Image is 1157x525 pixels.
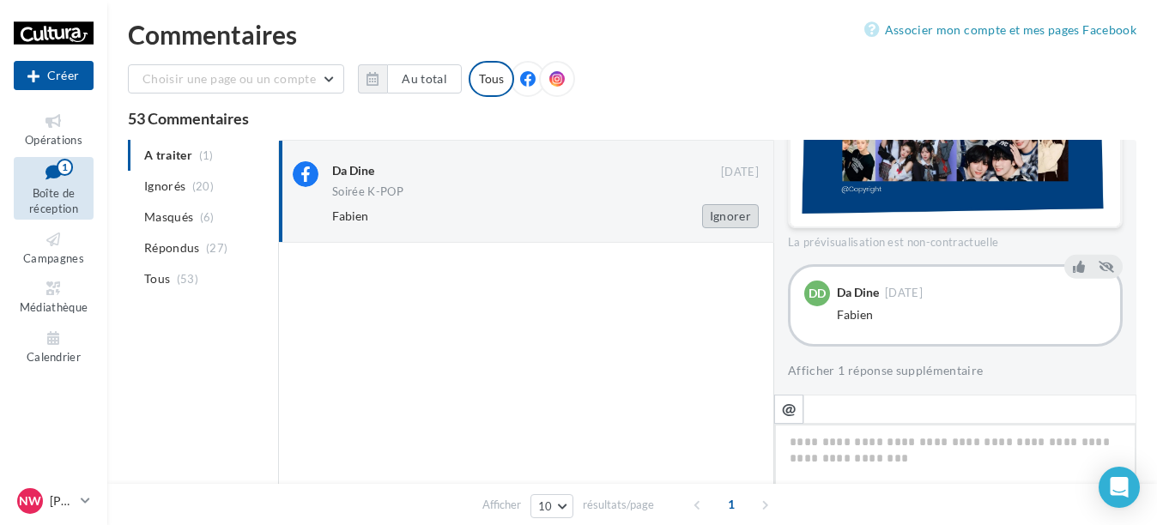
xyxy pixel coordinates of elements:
[144,178,185,195] span: Ignorés
[206,241,227,255] span: (27)
[128,21,1136,47] div: Commentaires
[358,64,462,94] button: Au total
[14,61,94,90] button: Créer
[469,61,514,97] div: Tous
[1099,467,1140,508] div: Open Intercom Messenger
[14,61,94,90] div: Nouvelle campagne
[14,325,94,367] a: Calendrier
[144,270,170,287] span: Tous
[583,497,654,513] span: résultats/page
[782,401,797,416] i: @
[809,285,826,302] span: DD
[702,204,759,228] button: Ignorer
[144,239,200,256] span: Répondus
[332,162,374,179] div: Da Dine
[192,179,214,193] span: (20)
[142,71,316,86] span: Choisir une page ou un compte
[50,492,74,510] p: [PERSON_NAME]
[538,499,553,513] span: 10
[788,228,1123,250] div: La prévisualisation est non-contractuelle
[177,272,198,286] span: (53)
[144,208,193,226] span: Masqués
[14,108,94,150] a: Opérations
[20,300,88,314] span: Médiathèque
[788,360,984,381] button: Afficher 1 réponse supplémentaire
[57,159,73,176] div: 1
[25,133,82,147] span: Opérations
[721,165,759,180] span: [DATE]
[19,492,41,510] span: NW
[27,350,81,364] span: Calendrier
[14,226,94,269] a: Campagnes
[837,287,879,299] div: Da Dine
[128,111,1136,126] div: 53 Commentaires
[530,494,574,518] button: 10
[14,485,94,517] a: NW [PERSON_NAME]
[774,395,803,424] button: @
[332,208,368,223] span: Fabien
[718,491,745,518] span: 1
[128,64,344,94] button: Choisir une page ou un compte
[23,251,84,265] span: Campagnes
[885,287,923,299] span: [DATE]
[837,306,1106,323] div: Fabien
[387,64,462,94] button: Au total
[482,497,521,513] span: Afficher
[29,186,78,216] span: Boîte de réception
[14,275,94,317] a: Médiathèque
[200,210,215,224] span: (6)
[14,157,94,220] a: Boîte de réception1
[864,20,1136,40] a: Associer mon compte et mes pages Facebook
[332,186,403,197] div: Soirée K-POP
